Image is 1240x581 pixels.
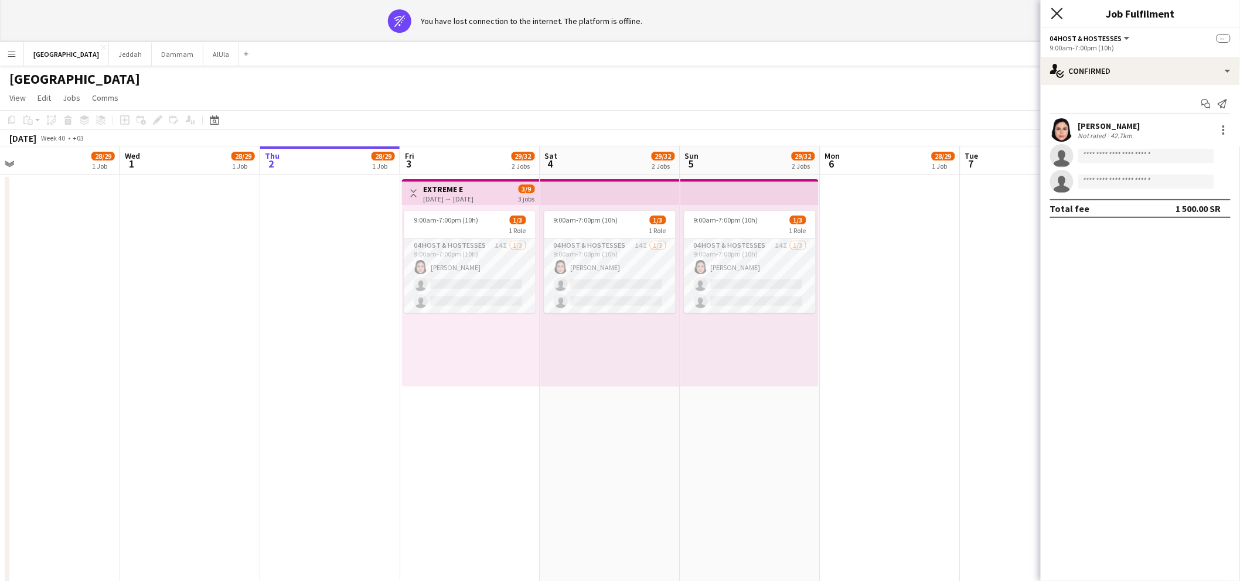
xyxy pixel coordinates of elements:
[790,216,806,224] span: 1/3
[9,132,36,144] div: [DATE]
[92,162,114,170] div: 1 Job
[9,93,26,103] span: View
[73,134,84,142] div: +03
[92,93,118,103] span: Comms
[963,157,979,170] span: 7
[405,151,414,161] span: Fri
[1050,34,1132,43] button: 04 Host & Hostesses
[421,16,642,26] div: You have lost connection to the internet. The platform is offline.
[519,193,535,203] div: 3 jobs
[263,157,280,170] span: 2
[372,162,394,170] div: 1 Job
[684,211,816,313] app-job-card: 9:00am-7:00pm (10h)1/31 Role04 Host & Hostesses14I1/39:00am-7:00pm (10h)[PERSON_NAME]
[1109,131,1135,140] div: 42.7km
[684,239,816,313] app-card-role: 04 Host & Hostesses14I1/39:00am-7:00pm (10h)[PERSON_NAME]
[5,90,30,105] a: View
[544,239,676,313] app-card-role: 04 Host & Hostesses14I1/39:00am-7:00pm (10h)[PERSON_NAME]
[423,184,473,194] h3: EXTREME E
[1217,34,1231,43] span: --
[125,151,140,161] span: Wed
[1078,121,1140,131] div: [PERSON_NAME]
[1078,131,1109,140] div: Not rated
[265,151,280,161] span: Thu
[403,157,414,170] span: 3
[649,226,666,235] span: 1 Role
[232,162,254,170] div: 1 Job
[1050,203,1090,214] div: Total fee
[423,194,473,203] div: [DATE] → [DATE]
[792,152,815,160] span: 29/32
[932,162,955,170] div: 1 Job
[152,43,203,66] button: Dammam
[685,151,699,161] span: Sun
[58,90,85,105] a: Jobs
[91,152,115,160] span: 28/29
[519,184,535,193] span: 3/9
[792,162,815,170] div: 2 Jobs
[372,152,395,160] span: 28/29
[1050,34,1122,43] span: 04 Host & Hostesses
[24,43,109,66] button: [GEOGRAPHIC_DATA]
[38,93,51,103] span: Edit
[544,211,676,313] app-job-card: 9:00am-7:00pm (10h)1/31 Role04 Host & Hostesses14I1/39:00am-7:00pm (10h)[PERSON_NAME]
[1176,203,1221,214] div: 1 500.00 SR
[652,162,674,170] div: 2 Jobs
[965,151,979,161] span: Tue
[510,216,526,224] span: 1/3
[554,216,618,224] span: 9:00am-7:00pm (10h)
[404,211,536,313] app-job-card: 9:00am-7:00pm (10h)1/31 Role04 Host & Hostesses14I1/39:00am-7:00pm (10h)[PERSON_NAME]
[123,157,140,170] span: 1
[39,134,68,142] span: Week 40
[9,70,140,88] h1: [GEOGRAPHIC_DATA]
[109,43,152,66] button: Jeddah
[1050,43,1231,52] div: 9:00am-7:00pm (10h)
[694,216,758,224] span: 9:00am-7:00pm (10h)
[512,152,535,160] span: 29/32
[932,152,955,160] span: 28/29
[650,216,666,224] span: 1/3
[545,151,558,161] span: Sat
[33,90,56,105] a: Edit
[509,226,526,235] span: 1 Role
[543,157,558,170] span: 4
[87,90,123,105] a: Comms
[414,216,478,224] span: 9:00am-7:00pm (10h)
[404,239,536,313] app-card-role: 04 Host & Hostesses14I1/39:00am-7:00pm (10h)[PERSON_NAME]
[683,157,699,170] span: 5
[231,152,255,160] span: 28/29
[1041,6,1240,21] h3: Job Fulfilment
[789,226,806,235] span: 1 Role
[512,162,534,170] div: 2 Jobs
[823,157,840,170] span: 6
[1041,57,1240,85] div: Confirmed
[203,43,239,66] button: AlUla
[652,152,675,160] span: 29/32
[63,93,80,103] span: Jobs
[825,151,840,161] span: Mon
